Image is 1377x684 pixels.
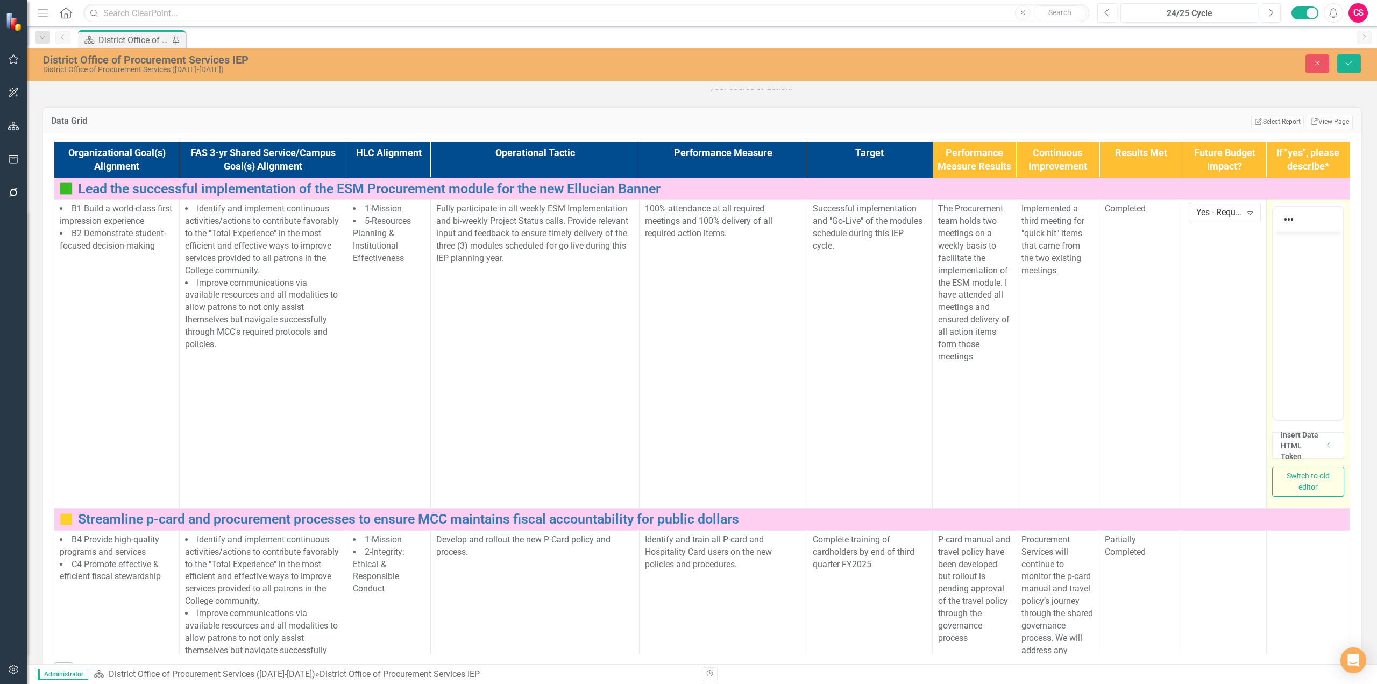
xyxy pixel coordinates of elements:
img: Partially Completed [60,513,73,526]
span: 5-Resources Planning & Institutional Effectiveness [353,216,411,263]
a: District Office of Procurement Services ([DATE]-[DATE]) [109,669,315,679]
span: Administrator [38,669,88,680]
input: Search ClearPoint... [83,4,1089,23]
div: Yes - Request will be accounted for with existing budget [1196,207,1242,219]
div: Open Intercom Messenger [1340,647,1366,673]
button: Reveal or hide additional toolbar items [1280,212,1298,227]
p: 100% attendance at all required meetings and 100% delivery of all required action items. [645,203,801,240]
a: View Page [1307,115,1353,129]
img: ClearPoint Strategy [5,12,24,31]
p: Develop and rollout the new P-Card policy and process. [436,534,634,559]
a: Lead the successful implementation of the ESM Procurement module for the new Ellucian Banner [78,181,1344,196]
div: District Office of Procurement Services IEP [43,54,793,66]
span: 1-Mission [365,203,402,214]
span: B4 Provide high-quality programs and services [60,534,159,557]
p: The Procurement team holds two meetings on a weekly basis to facilitate the implementation of the... [938,203,1010,363]
div: District Office of Procurement Services IEP [320,669,480,679]
span: Completed [1105,203,1146,214]
span: B2 Demonstrate student-focused decision-making [60,228,166,251]
span: Search [1048,8,1071,17]
div: District Office of Procurement Services ([DATE]-[DATE]) [43,66,793,74]
p: Successful implementation and "Go-Live" of the modules schedule during this IEP cycle. [813,203,927,252]
div: Insert Data HTML Token [1281,429,1319,462]
button: Select Report [1251,116,1303,128]
p: P-card manual and travel policy have been developed but rollout is pending approval of the travel... [938,534,1010,645]
span: 2-Integrity: Ethical & Responsible Conduct [353,547,404,594]
span: Identify and implement continuous activities/actions to contribute favorably to the "Total Experi... [185,534,339,606]
iframe: Rich Text Area [1273,232,1343,420]
span: C4 Promote effective & efficient fiscal stewardship [60,559,161,582]
img: Completed [60,182,73,195]
p: Identify and train all P-card and Hospitality Card users on the new policies and procedures. [645,534,801,571]
span: Partially Completed [1105,534,1146,557]
p: Fully participate in all weekly ESM Implementation and bi-weekly Project Status calls. Provide re... [436,203,634,264]
h3: Data Grid [51,116,392,126]
span: Improve communications via available resources and all modalities to allow patrons to not only as... [185,278,338,349]
span: Improve communications via available resources and all modalities to allow patrons to not only as... [185,608,338,680]
div: » [94,668,694,681]
p: Implemented a third meeting for "quick hit" items that came from the two existing meetings [1021,203,1094,277]
div: District Office of Procurement Services IEP [98,33,169,47]
span: 1-Mission [365,534,402,545]
button: Switch to old editor [1272,467,1344,497]
button: CS [1348,3,1368,23]
button: 24/25 Cycle [1120,3,1258,23]
p: Complete training of cardholders by end of third quarter FY2025 [813,534,927,571]
span: B1 Build a world-class first impression experience [60,203,172,226]
span: Identify and implement continuous activities/actions to contribute favorably to the "Total Experi... [185,203,339,275]
div: 24/25 Cycle [1124,7,1254,20]
a: Streamline p-card and procurement processes to ensure MCC maintains fiscal accountability for pub... [78,512,1344,527]
button: Search [1033,5,1087,20]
